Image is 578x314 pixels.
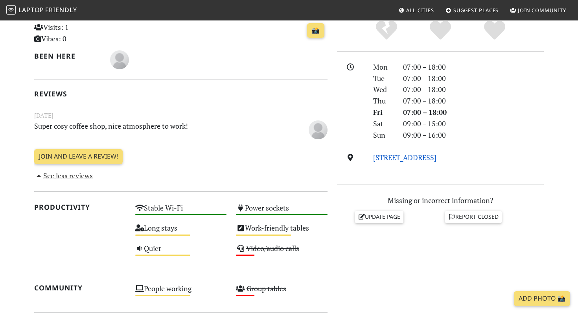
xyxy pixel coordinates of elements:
[518,7,566,14] span: Join Community
[34,22,126,44] p: Visits: 1 Vibes: 0
[406,7,434,14] span: All Cities
[395,3,437,17] a: All Cities
[445,211,502,223] a: Report closed
[413,20,468,41] div: Yes
[6,5,16,15] img: LaptopFriendly
[247,284,286,293] s: Group tables
[368,95,398,107] div: Thu
[337,195,544,206] p: Missing or incorrect information?
[45,6,77,14] span: Friendly
[18,6,44,14] span: Laptop
[231,222,332,242] div: Work-friendly tables
[398,73,549,84] div: 07:00 – 18:00
[514,291,570,306] a: Add Photo 📸
[368,129,398,141] div: Sun
[110,50,129,69] img: blank-535327c66bd565773addf3077783bbfce4b00ec00e9fd257753287c682c7fa38.png
[368,107,398,118] div: Fri
[309,120,328,139] img: blank-535327c66bd565773addf3077783bbfce4b00ec00e9fd257753287c682c7fa38.png
[368,84,398,95] div: Wed
[131,222,232,242] div: Long stays
[231,201,332,222] div: Power sockets
[398,61,549,73] div: 07:00 – 18:00
[373,153,436,162] a: [STREET_ADDRESS]
[246,244,299,253] s: Video/audio calls
[34,284,126,292] h2: Community
[398,107,549,118] div: 07:00 – 18:00
[110,54,129,64] span: Gent Rifié
[507,3,569,17] a: Join Community
[368,73,398,84] div: Tue
[131,242,232,262] div: Quiet
[29,111,332,120] small: [DATE]
[468,20,522,41] div: Definitely!
[398,118,549,129] div: 09:00 – 15:00
[307,23,324,38] a: 📸
[131,282,232,302] div: People working
[368,61,398,73] div: Mon
[34,149,123,164] a: Join and leave a review!
[453,7,499,14] span: Suggest Places
[34,171,93,180] a: See less reviews
[359,20,414,41] div: No
[34,52,101,60] h2: Been here
[398,95,549,107] div: 07:00 – 18:00
[29,120,282,138] p: Super cosy coffee shop, nice atmosphere to work!
[368,118,398,129] div: Sat
[398,129,549,141] div: 09:00 – 16:00
[6,4,77,17] a: LaptopFriendly LaptopFriendly
[131,201,232,222] div: Stable Wi-Fi
[442,3,502,17] a: Suggest Places
[34,203,126,211] h2: Productivity
[355,211,404,223] a: Update page
[398,84,549,95] div: 07:00 – 18:00
[309,124,328,133] span: Gent Rifié
[34,90,328,98] h2: Reviews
